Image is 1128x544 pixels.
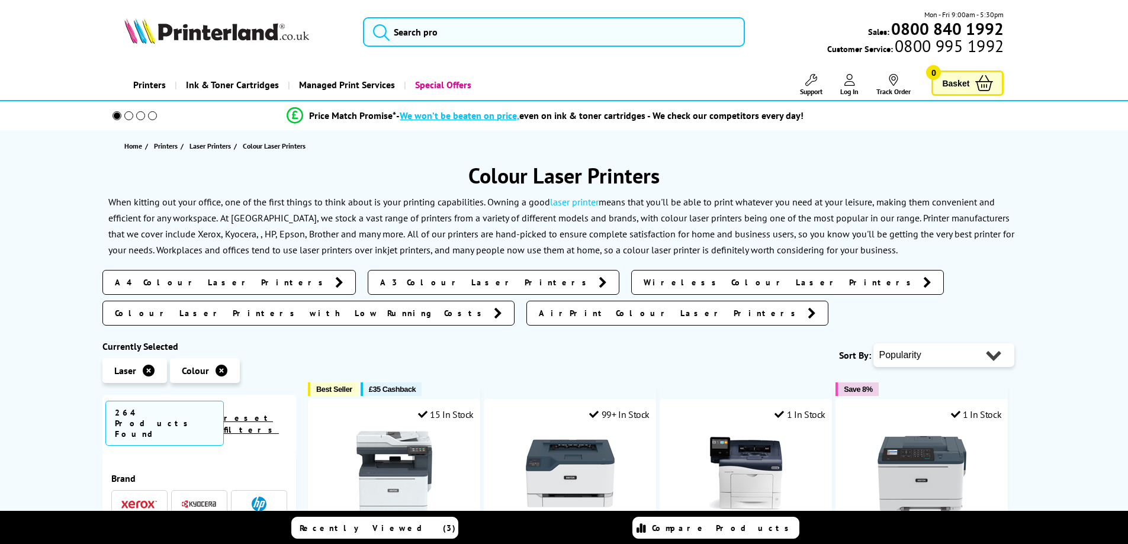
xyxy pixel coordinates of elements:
span: Price Match Promise* [309,110,396,121]
div: 1 In Stock [951,408,1002,420]
a: Xerox VersaLink C400DN [702,508,790,520]
a: Printers [124,70,175,100]
p: When kitting out your office, one of the first things to think about is your printing capabilitie... [108,196,995,224]
img: HP [252,497,266,511]
a: laser printer [550,196,599,208]
img: Xerox VersaLink C400DN [702,429,790,518]
input: Search pro [363,17,745,47]
a: Xerox C325 [350,508,439,520]
span: Laser Printers [189,140,231,152]
a: Xerox C230 [526,508,615,520]
a: Support [800,74,822,96]
b: 0800 840 1992 [891,18,1004,40]
span: Ink & Toner Cartridges [186,70,279,100]
span: Wireless Colour Laser Printers [644,276,917,288]
span: 264 Products Found [105,401,224,446]
button: Best Seller [308,382,358,396]
a: Special Offers [404,70,480,100]
a: Printers [154,140,181,152]
img: Xerox [121,500,157,508]
span: 0 [926,65,941,80]
a: Log In [840,74,859,96]
a: Printerland Logo [124,18,349,46]
p: All of our printers are hand-picked to ensure complete satisfaction for home and business users, ... [108,228,1014,256]
button: £35 Cashback [361,382,422,396]
span: A4 Colour Laser Printers [115,276,329,288]
a: Compare Products [632,517,799,539]
span: Colour Laser Printers [243,141,306,150]
a: Laser Printers [189,140,234,152]
a: Kyocera [181,497,217,511]
img: Xerox C310 [878,429,966,518]
img: Xerox C325 [350,429,439,518]
p: At [GEOGRAPHIC_DATA], we stock a vast range of printers from a variety of different models and br... [108,212,1010,240]
span: Save 8% [844,385,872,394]
div: 15 In Stock [418,408,474,420]
span: We won’t be beaten on price, [400,110,519,121]
span: Basket [942,75,969,91]
a: A4 Colour Laser Printers [102,270,356,295]
a: Managed Print Services [288,70,404,100]
a: Xerox [121,497,157,511]
span: Mon - Fri 9:00am - 5:30pm [924,9,1004,20]
div: 1 In Stock [775,408,825,420]
a: Track Order [876,74,911,96]
span: A3 Colour Laser Printers [380,276,593,288]
h1: Colour Laser Printers [102,162,1026,189]
div: Currently Selected [102,340,297,352]
a: Home [124,140,145,152]
span: Customer Service: [827,40,1004,54]
a: Wireless Colour Laser Printers [631,270,944,295]
div: Brand [111,472,288,484]
button: Save 8% [835,382,878,396]
span: Sort By: [839,349,871,361]
img: Xerox C230 [526,429,615,518]
span: Colour [182,365,209,376]
span: Recently Viewed (3) [300,523,456,533]
a: AirPrint Colour Laser Printers [526,301,828,326]
div: 99+ In Stock [589,408,650,420]
a: Basket 0 [931,70,1004,96]
img: Kyocera [181,500,217,508]
a: reset filters [224,413,279,435]
li: modal_Promise [97,105,995,126]
a: HP [241,497,277,511]
a: A3 Colour Laser Printers [368,270,619,295]
a: Recently Viewed (3) [291,517,458,539]
span: Best Seller [316,385,352,394]
a: Colour Laser Printers with Low Running Costs [102,301,515,326]
span: AirPrint Colour Laser Printers [539,307,802,319]
a: Ink & Toner Cartridges [175,70,288,100]
a: Xerox C310 [878,508,966,520]
div: - even on ink & toner cartridges - We check our competitors every day! [396,110,804,121]
span: Laser [114,365,136,376]
span: Printers [154,140,178,152]
span: Log In [840,87,859,96]
span: Compare Products [652,523,795,533]
span: Colour Laser Printers with Low Running Costs [115,307,488,319]
span: Sales: [868,26,889,37]
span: £35 Cashback [369,385,416,394]
span: 0800 995 1992 [893,40,1004,51]
span: Support [800,87,822,96]
a: 0800 840 1992 [889,23,1004,34]
img: Printerland Logo [124,18,309,44]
